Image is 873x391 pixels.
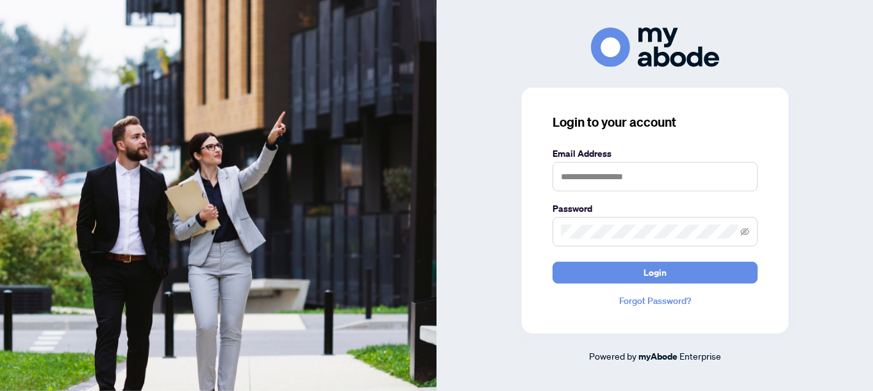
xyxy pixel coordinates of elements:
img: ma-logo [591,28,719,67]
label: Email Address [553,147,758,161]
span: eye-invisible [740,227,749,236]
span: Powered by [589,350,636,362]
h3: Login to your account [553,113,758,131]
label: Password [553,202,758,216]
span: Enterprise [679,350,721,362]
a: Forgot Password? [553,294,758,308]
span: Login [644,262,667,283]
a: myAbode [638,349,678,363]
button: Login [553,262,758,283]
